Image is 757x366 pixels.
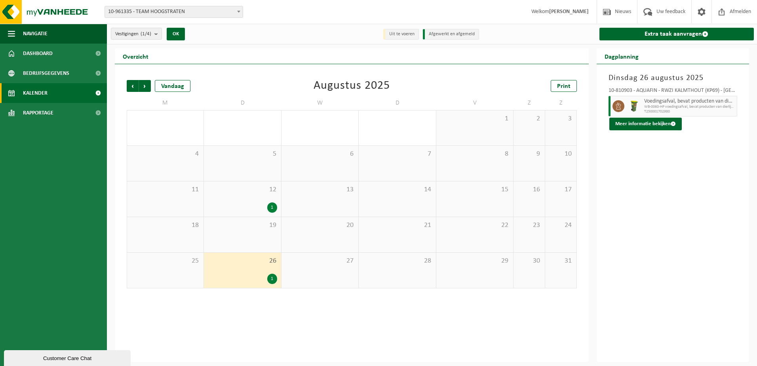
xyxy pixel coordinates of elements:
[517,257,541,265] span: 30
[105,6,243,18] span: 10-961335 - TEAM HOOGSTRATEN
[359,96,436,110] td: D
[131,221,200,230] span: 18
[440,150,509,158] span: 8
[557,83,571,90] span: Print
[23,44,53,63] span: Dashboard
[644,105,735,109] span: WB-0060-HP voedingsafval, bevat producten van dierlijke oors
[285,150,354,158] span: 6
[285,185,354,194] span: 13
[204,96,281,110] td: D
[111,28,162,40] button: Vestigingen(1/4)
[549,9,589,15] strong: [PERSON_NAME]
[141,31,151,36] count: (1/4)
[127,96,204,110] td: M
[549,150,573,158] span: 10
[23,103,53,123] span: Rapportage
[517,114,541,123] span: 2
[549,257,573,265] span: 31
[267,274,277,284] div: 1
[208,185,277,194] span: 12
[514,96,545,110] td: Z
[517,221,541,230] span: 23
[383,29,419,40] li: Uit te voeren
[127,80,139,92] span: Vorige
[115,48,156,64] h2: Overzicht
[551,80,577,92] a: Print
[440,185,509,194] span: 15
[609,72,738,84] h3: Dinsdag 26 augustus 2025
[208,221,277,230] span: 19
[644,109,735,114] span: T250001702980
[517,150,541,158] span: 9
[285,257,354,265] span: 27
[208,257,277,265] span: 26
[423,29,479,40] li: Afgewerkt en afgemeld
[105,6,243,17] span: 10-961335 - TEAM HOOGSTRATEN
[23,83,48,103] span: Kalender
[440,257,509,265] span: 29
[131,185,200,194] span: 11
[436,96,514,110] td: V
[363,257,432,265] span: 28
[549,221,573,230] span: 24
[545,96,577,110] td: Z
[549,114,573,123] span: 3
[139,80,151,92] span: Volgende
[23,24,48,44] span: Navigatie
[23,63,69,83] span: Bedrijfsgegevens
[208,150,277,158] span: 5
[131,257,200,265] span: 25
[131,150,200,158] span: 4
[440,221,509,230] span: 22
[167,28,185,40] button: OK
[155,80,190,92] div: Vandaag
[4,349,132,366] iframe: chat widget
[628,100,640,112] img: WB-0060-HPE-GN-50
[281,96,359,110] td: W
[644,98,735,105] span: Voedingsafval, bevat producten van dierlijke oorsprong, onverpakt, categorie 3
[267,202,277,213] div: 1
[609,118,682,130] button: Meer informatie bekijken
[363,150,432,158] span: 7
[363,185,432,194] span: 14
[609,88,738,96] div: 10-810903 - AQUAFIN - RWZI KALMTHOUT (KP69) - [GEOGRAPHIC_DATA]
[517,185,541,194] span: 16
[549,185,573,194] span: 17
[599,28,754,40] a: Extra taak aanvragen
[363,221,432,230] span: 21
[115,28,151,40] span: Vestigingen
[314,80,390,92] div: Augustus 2025
[597,48,647,64] h2: Dagplanning
[285,221,354,230] span: 20
[440,114,509,123] span: 1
